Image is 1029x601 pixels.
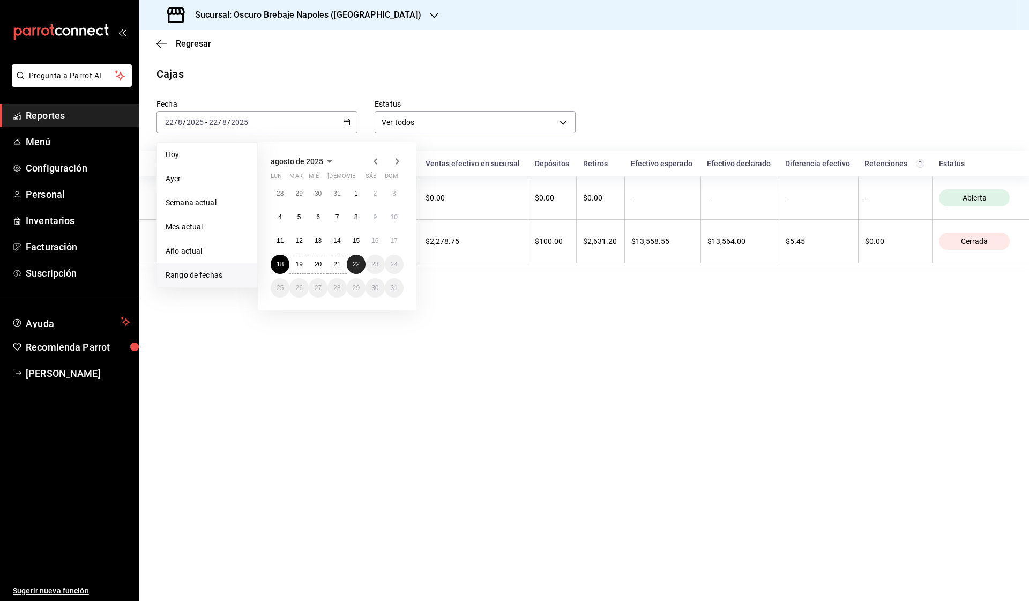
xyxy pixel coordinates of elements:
[309,255,327,274] button: 20 de agosto de 2025
[309,173,319,184] abbr: miércoles
[118,28,126,36] button: open_drawer_menu
[315,261,322,268] abbr: 20 de agosto de 2025
[373,213,377,221] abbr: 9 de agosto de 2025
[26,213,130,228] span: Inventarios
[785,159,852,168] div: Diferencia efectivo
[391,261,398,268] abbr: 24 de agosto de 2025
[631,159,694,168] div: Efectivo esperado
[958,194,991,202] span: Abierta
[327,278,346,298] button: 28 de agosto de 2025
[392,190,396,197] abbr: 3 de agosto de 2025
[865,237,926,246] div: $0.00
[316,213,320,221] abbr: 6 de agosto de 2025
[289,231,308,250] button: 12 de agosto de 2025
[916,159,924,168] svg: Total de retenciones de propinas registradas
[354,190,358,197] abbr: 1 de agosto de 2025
[183,118,186,127] span: /
[26,340,130,354] span: Recomienda Parrot
[327,184,346,203] button: 31 de julio de 2025
[371,237,378,244] abbr: 16 de agosto de 2025
[426,194,521,202] div: $0.00
[277,190,284,197] abbr: 28 de julio de 2025
[385,207,404,227] button: 10 de agosto de 2025
[315,284,322,292] abbr: 27 de agosto de 2025
[333,237,340,244] abbr: 14 de agosto de 2025
[166,173,249,184] span: Ayer
[366,173,377,184] abbr: sábado
[289,184,308,203] button: 29 de julio de 2025
[271,157,323,166] span: agosto de 2025
[707,237,772,246] div: $13,564.00
[26,161,130,175] span: Configuración
[289,207,308,227] button: 5 de agosto de 2025
[156,66,184,82] div: Cajas
[8,78,132,89] a: Pregunta a Parrot AI
[208,118,218,127] input: --
[335,213,339,221] abbr: 7 de agosto de 2025
[166,246,249,257] span: Año actual
[347,184,366,203] button: 1 de agosto de 2025
[631,194,694,202] div: -
[26,366,130,381] span: [PERSON_NAME]
[371,284,378,292] abbr: 30 de agosto de 2025
[631,237,694,246] div: $13,558.55
[371,261,378,268] abbr: 23 de agosto de 2025
[165,118,174,127] input: --
[186,118,204,127] input: ----
[295,261,302,268] abbr: 19 de agosto de 2025
[583,237,618,246] div: $2,631.20
[707,159,772,168] div: Efectivo declarado
[366,255,384,274] button: 23 de agosto de 2025
[366,184,384,203] button: 2 de agosto de 2025
[309,231,327,250] button: 13 de agosto de 2025
[375,111,576,133] div: Ver todos
[309,207,327,227] button: 6 de agosto de 2025
[385,255,404,274] button: 24 de agosto de 2025
[385,278,404,298] button: 31 de agosto de 2025
[166,270,249,281] span: Rango de fechas
[271,207,289,227] button: 4 de agosto de 2025
[865,194,926,202] div: -
[535,237,570,246] div: $100.00
[271,173,282,184] abbr: lunes
[347,173,355,184] abbr: viernes
[333,284,340,292] abbr: 28 de agosto de 2025
[309,184,327,203] button: 30 de julio de 2025
[385,231,404,250] button: 17 de agosto de 2025
[366,207,384,227] button: 9 de agosto de 2025
[583,194,618,202] div: $0.00
[271,184,289,203] button: 28 de julio de 2025
[391,213,398,221] abbr: 10 de agosto de 2025
[166,221,249,233] span: Mes actual
[315,190,322,197] abbr: 30 de julio de 2025
[271,231,289,250] button: 11 de agosto de 2025
[26,135,130,149] span: Menú
[353,284,360,292] abbr: 29 de agosto de 2025
[347,231,366,250] button: 15 de agosto de 2025
[535,194,570,202] div: $0.00
[29,70,115,81] span: Pregunta a Parrot AI
[347,207,366,227] button: 8 de agosto de 2025
[177,118,183,127] input: --
[327,255,346,274] button: 21 de agosto de 2025
[277,261,284,268] abbr: 18 de agosto de 2025
[385,173,398,184] abbr: domingo
[218,118,221,127] span: /
[315,237,322,244] abbr: 13 de agosto de 2025
[707,194,772,202] div: -
[375,100,576,108] label: Estatus
[354,213,358,221] abbr: 8 de agosto de 2025
[353,261,360,268] abbr: 22 de agosto de 2025
[12,64,132,87] button: Pregunta a Parrot AI
[227,118,230,127] span: /
[786,194,852,202] div: -
[373,190,377,197] abbr: 2 de agosto de 2025
[187,9,421,21] h3: Sucursal: Oscuro Brebaje Napoles ([GEOGRAPHIC_DATA])
[957,237,992,246] span: Cerrada
[347,278,366,298] button: 29 de agosto de 2025
[26,108,130,123] span: Reportes
[295,190,302,197] abbr: 29 de julio de 2025
[156,100,357,108] label: Fecha
[222,118,227,127] input: --
[271,155,336,168] button: agosto de 2025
